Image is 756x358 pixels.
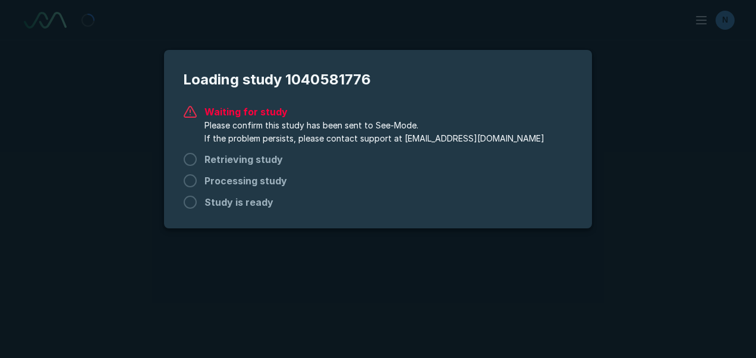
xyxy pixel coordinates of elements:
span: Study is ready [204,195,273,209]
span: Waiting for study [204,105,544,119]
span: Please confirm this study has been sent to See-Mode. If the problem persists, please contact supp... [204,119,544,145]
span: Retrieving study [204,152,283,167]
div: modal [164,50,592,228]
span: Loading study 1040581776 [183,69,573,90]
span: Processing study [204,174,287,188]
